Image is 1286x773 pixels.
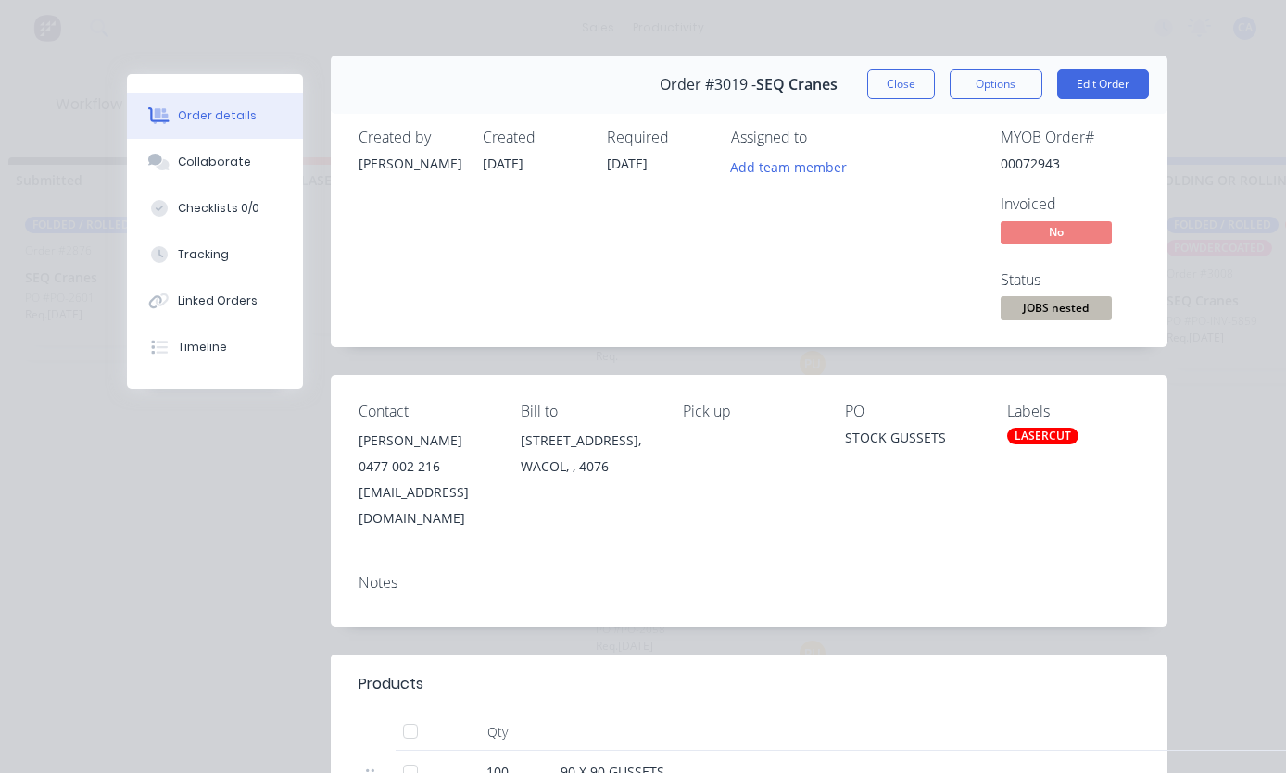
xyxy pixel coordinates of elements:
[1001,195,1140,213] div: Invoiced
[359,428,491,454] div: [PERSON_NAME]
[359,480,491,531] div: [EMAIL_ADDRESS][DOMAIN_NAME]
[731,154,857,179] button: Add team member
[1001,296,1112,319] span: JOBS nested
[178,200,259,217] div: Checklists 0/0
[359,673,423,695] div: Products
[521,428,653,454] div: [STREET_ADDRESS],
[660,76,756,94] span: Order #3019 -
[359,154,460,173] div: [PERSON_NAME]
[1007,428,1078,444] div: LASERCUT
[607,129,709,146] div: Required
[178,246,229,263] div: Tracking
[359,129,460,146] div: Created by
[731,129,916,146] div: Assigned to
[683,403,815,420] div: Pick up
[720,154,856,179] button: Add team member
[127,231,303,278] button: Tracking
[127,278,303,324] button: Linked Orders
[845,403,977,420] div: PO
[950,69,1042,99] button: Options
[178,107,257,124] div: Order details
[127,93,303,139] button: Order details
[521,428,653,487] div: [STREET_ADDRESS],WACOL, , 4076
[607,155,648,172] span: [DATE]
[1001,129,1140,146] div: MYOB Order #
[1001,271,1140,289] div: Status
[1001,154,1140,173] div: 00072943
[756,76,838,94] span: SEQ Cranes
[178,293,258,309] div: Linked Orders
[127,139,303,185] button: Collaborate
[178,154,251,170] div: Collaborate
[867,69,935,99] button: Close
[1007,403,1140,420] div: Labels
[483,155,523,172] span: [DATE]
[127,324,303,370] button: Timeline
[442,714,553,751] div: Qty
[359,454,491,480] div: 0477 002 216
[127,185,303,231] button: Checklists 0/0
[359,403,491,420] div: Contact
[359,428,491,531] div: [PERSON_NAME]0477 002 216[EMAIL_ADDRESS][DOMAIN_NAME]
[521,454,653,480] div: WACOL, , 4076
[521,403,653,420] div: Bill to
[359,574,1140,592] div: Notes
[1001,296,1112,324] button: JOBS nested
[1001,221,1112,244] span: No
[483,129,585,146] div: Created
[1057,69,1149,99] button: Edit Order
[178,339,227,355] div: Timeline
[845,428,977,454] div: STOCK GUSSETS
